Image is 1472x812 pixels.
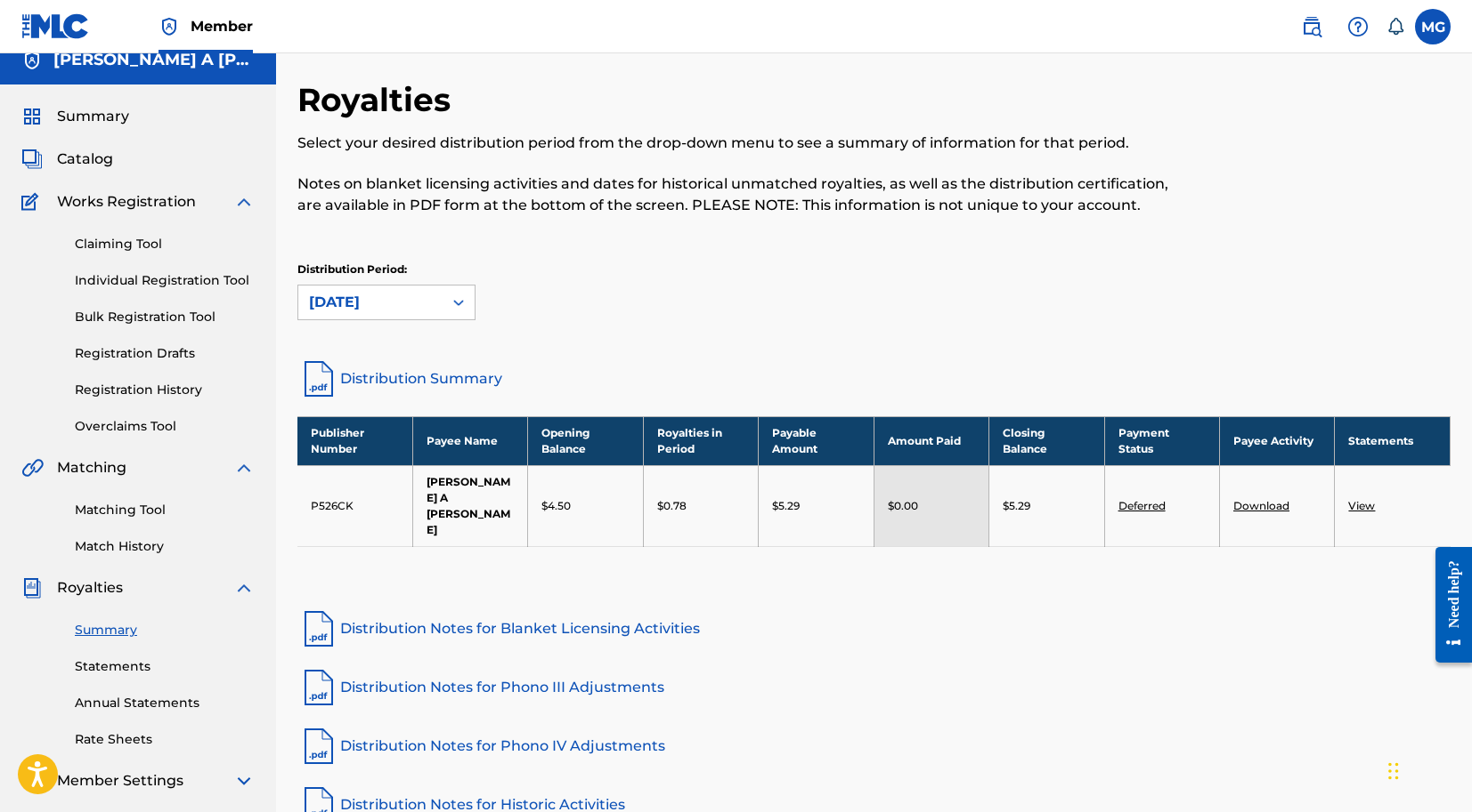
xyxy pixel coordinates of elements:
img: Catalog [21,149,43,170]
td: [PERSON_NAME] A [PERSON_NAME] [412,465,527,546]
td: P526CK [297,465,412,546]
div: Notifications [1387,18,1404,36]
img: pdf [297,607,340,650]
img: expand [233,577,255,599]
img: expand [233,457,255,478]
p: $0.78 [657,498,687,514]
a: Summary [75,621,255,639]
a: Public Search [1294,9,1330,44]
div: [DATE] [309,292,432,313]
img: pdf [297,725,340,768]
img: expand [233,770,255,792]
a: Overclaims Tool [75,417,255,436]
img: pdf [297,666,340,709]
img: MLC Logo [21,13,90,39]
th: Payee Name [412,416,527,465]
a: Individual Registration Tool [75,271,255,290]
th: Payee Activity [1220,416,1335,465]
h5: Manuel A Gilbert Brito [53,50,255,70]
th: Amount Paid [874,416,988,465]
img: Accounts [21,50,43,71]
th: Closing Balance [989,416,1104,465]
p: $4.50 [541,498,571,514]
span: Summary [57,106,129,127]
span: Member Settings [57,770,183,792]
img: Top Rightsholder [159,16,180,37]
a: Registration Drafts [75,344,255,363]
a: Download [1233,499,1289,512]
a: Bulk Registration Tool [75,308,255,326]
a: CatalogCatalog [21,149,113,170]
div: Help [1340,9,1376,44]
a: Statements [75,657,255,676]
span: Works Registration [57,191,196,213]
img: Works Registration [21,191,45,213]
span: Member [191,16,253,36]
span: Catalog [57,149,113,170]
a: Distribution Notes for Phono IV Adjustments [297,725,1451,768]
p: Notes on blanket licensing activities and dates for historical unmatched royalties, as well as th... [297,173,1185,216]
img: search [1301,16,1322,37]
img: Matching [21,457,44,478]
p: $5.29 [1003,498,1030,514]
a: View [1348,499,1375,512]
p: $5.29 [772,498,800,514]
span: Matching [57,457,126,478]
th: Opening Balance [528,416,643,465]
img: distribution-summary-pdf [297,358,340,400]
iframe: Resource Center [1422,532,1472,679]
a: Distribution Notes for Blanket Licensing Activities [297,607,1451,650]
img: Royalties [21,577,43,599]
p: Select your desired distribution period from the drop-down menu to see a summary of information f... [297,133,1185,154]
img: Summary [21,106,43,127]
a: Claiming Tool [75,235,255,253]
a: Distribution Summary [297,358,1451,400]
span: Royalties [57,577,123,599]
th: Royalties in Period [643,416,758,465]
a: Match History [75,537,255,556]
h2: Royalties [297,80,459,120]
th: Payment Status [1104,416,1219,465]
a: Deferred [1118,499,1166,512]
a: Rate Sheets [75,730,255,749]
div: User Menu [1415,9,1451,44]
th: Publisher Number [297,416,412,465]
a: Matching Tool [75,501,255,519]
th: Statements [1335,416,1451,465]
div: Drag [1388,744,1399,798]
img: help [1347,16,1369,37]
img: expand [233,191,255,213]
a: Registration History [75,381,255,399]
p: $0.00 [888,498,918,514]
a: Annual Statements [75,694,255,712]
a: Distribution Notes for Phono III Adjustments [297,666,1451,709]
p: Distribution Period: [297,261,476,277]
a: SummarySummary [21,106,129,127]
iframe: Chat Widget [1383,727,1472,812]
th: Payable Amount [759,416,874,465]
